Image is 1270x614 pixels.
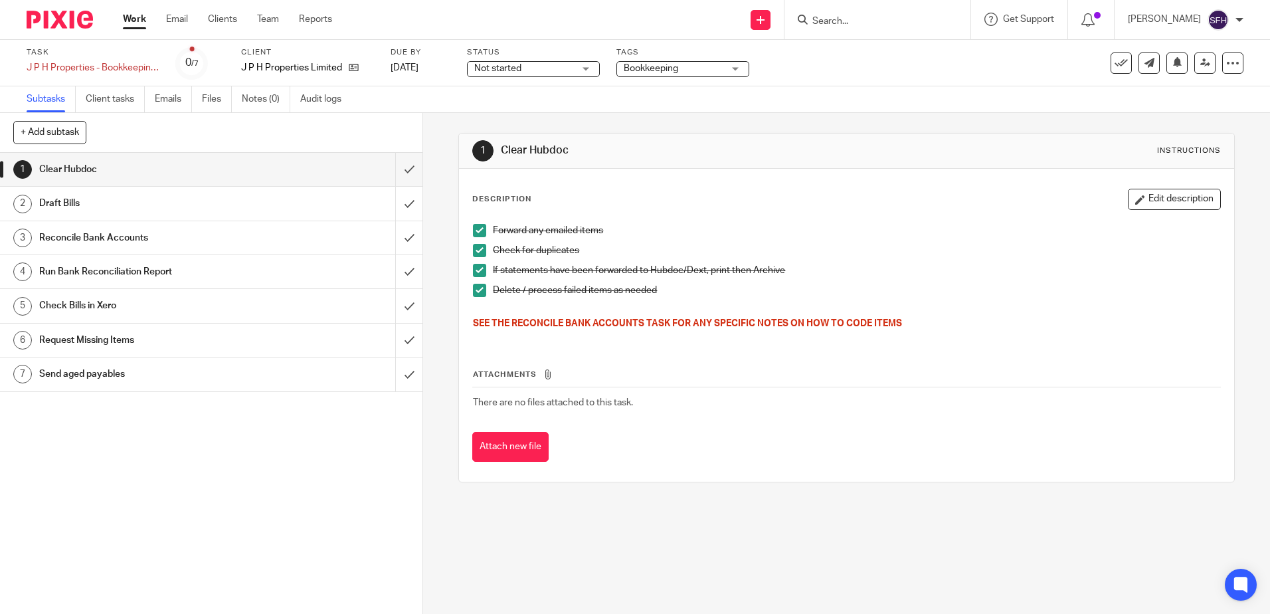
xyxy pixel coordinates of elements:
div: 6 [13,331,32,350]
label: Tags [616,47,749,58]
a: Notes (0) [242,86,290,112]
button: + Add subtask [13,121,86,144]
div: 3 [13,229,32,247]
div: Instructions [1157,146,1221,156]
div: 7 [13,365,32,383]
p: Description [472,194,531,205]
div: J P H Properties - Bookkeeping - weekly [27,61,159,74]
a: Audit logs [300,86,351,112]
a: Reports [299,13,332,26]
label: Client [241,47,374,58]
p: If statements have been forwarded to Hubdoc/Dext, print then Archive [493,264,1220,277]
span: SEE THE RECONCILE BANK ACCOUNTS TASK FOR ANY SPECIFIC NOTES ON HOW TO CODE ITEMS [473,319,902,328]
div: 2 [13,195,32,213]
h1: Reconcile Bank Accounts [39,228,268,248]
p: Delete / process failed items as needed [493,284,1220,297]
a: Clients [208,13,237,26]
p: J P H Properties Limited [241,61,342,74]
a: Subtasks [27,86,76,112]
div: 0 [185,55,199,70]
small: /7 [191,60,199,67]
a: Work [123,13,146,26]
h1: Clear Hubdoc [39,159,268,179]
span: Bookkeeping [624,64,678,73]
span: [DATE] [391,63,418,72]
div: 4 [13,262,32,281]
h1: Request Missing Items [39,330,268,350]
a: Team [257,13,279,26]
label: Due by [391,47,450,58]
p: Check for duplicates [493,244,1220,257]
img: svg%3E [1208,9,1229,31]
span: Get Support [1003,15,1054,24]
a: Email [166,13,188,26]
p: [PERSON_NAME] [1128,13,1201,26]
a: Client tasks [86,86,145,112]
p: Forward any emailed items [493,224,1220,237]
a: Files [202,86,232,112]
h1: Draft Bills [39,193,268,213]
div: 1 [13,160,32,179]
span: There are no files attached to this task. [473,398,633,407]
h1: Run Bank Reconciliation Report [39,262,268,282]
div: 5 [13,297,32,316]
span: Attachments [473,371,537,378]
span: Not started [474,64,521,73]
a: Emails [155,86,192,112]
label: Task [27,47,159,58]
img: Pixie [27,11,93,29]
button: Attach new file [472,432,549,462]
div: 1 [472,140,494,161]
input: Search [811,16,931,28]
button: Edit description [1128,189,1221,210]
h1: Send aged payables [39,364,268,384]
h1: Check Bills in Xero [39,296,268,316]
h1: Clear Hubdoc [501,144,875,157]
label: Status [467,47,600,58]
